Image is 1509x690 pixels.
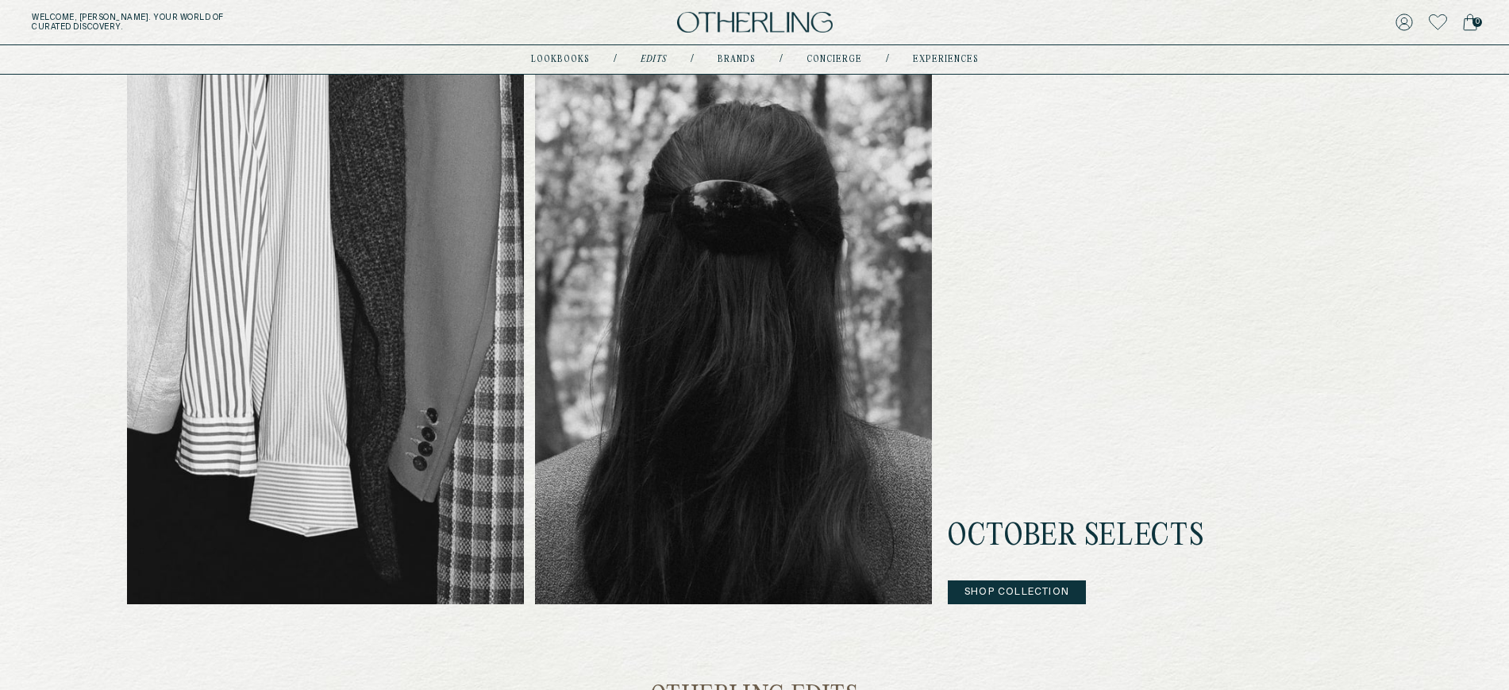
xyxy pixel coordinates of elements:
[948,518,1281,557] h2: October Selects
[1472,17,1482,27] span: 0
[913,56,979,64] a: experiences
[1463,11,1477,33] a: 0
[32,13,465,32] h5: Welcome, [PERSON_NAME] . Your world of curated discovery.
[127,63,524,604] img: Cover 1
[806,56,862,64] a: concierge
[614,53,617,66] div: /
[531,56,590,64] a: lookbooks
[677,12,833,33] img: logo
[886,53,889,66] div: /
[948,580,1086,604] button: Shop Collection
[641,56,667,64] a: Edits
[691,53,694,66] div: /
[718,56,756,64] a: Brands
[780,53,783,66] div: /
[535,63,932,604] img: Cover 2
